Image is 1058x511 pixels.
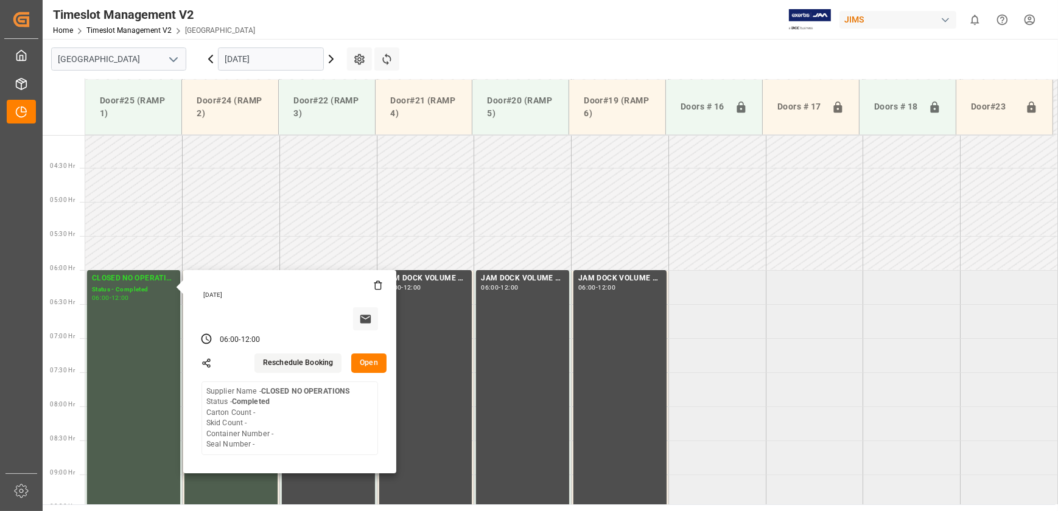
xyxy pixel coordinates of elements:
input: DD.MM.YYYY [218,47,324,71]
button: Help Center [989,6,1016,33]
div: Doors # 18 [869,96,923,119]
div: 12:00 [241,335,261,346]
span: 07:30 Hr [50,367,75,374]
input: Type to search/select [51,47,186,71]
div: 12:00 [404,285,421,290]
div: JIMS [839,11,956,29]
div: Door#19 (RAMP 6) [579,89,656,125]
div: - [401,285,403,290]
div: 12:00 [598,285,615,290]
div: [DATE] [199,291,383,299]
div: Door#24 (RAMP 2) [192,89,268,125]
button: Reschedule Booking [254,353,342,373]
b: Completed [232,397,270,406]
button: show 0 new notifications [961,6,989,33]
div: 12:00 [111,295,129,301]
div: Doors # 16 [676,96,730,119]
div: Doors # 17 [772,96,827,119]
div: Timeslot Management V2 [53,5,255,24]
button: open menu [164,50,182,69]
span: 07:00 Hr [50,333,75,339]
button: JIMS [839,8,961,31]
div: Door#23 [966,96,1020,119]
div: JAM DOCK VOLUME CONTROL [481,273,564,285]
span: 09:00 Hr [50,469,75,476]
a: Home [53,26,73,35]
div: 12:00 [501,285,519,290]
div: - [499,285,500,290]
span: 04:30 Hr [50,162,75,169]
b: CLOSED NO OPERATIONS [261,387,351,395]
div: 06:00 [220,335,239,346]
span: 06:00 Hr [50,265,75,271]
div: Door#21 (RAMP 4) [385,89,462,125]
div: JAM DOCK VOLUME CONTROL [384,273,468,285]
a: Timeslot Management V2 [86,26,172,35]
div: JAM DOCK VOLUME CONTROL [578,273,662,285]
div: Door#20 (RAMP 5) [482,89,559,125]
div: CLOSED NO OPERATIONS [92,273,175,285]
div: - [110,295,111,301]
div: Status - Completed [92,285,175,295]
div: Door#25 (RAMP 1) [95,89,172,125]
span: 05:00 Hr [50,196,75,203]
span: 05:30 Hr [50,231,75,237]
div: 06:00 [578,285,596,290]
span: 06:30 Hr [50,299,75,305]
div: 06:00 [481,285,499,290]
span: 08:30 Hr [50,435,75,442]
button: Open [351,353,387,373]
div: Door#22 (RAMP 3) [289,89,365,125]
span: 09:30 Hr [50,503,75,510]
div: 06:00 [92,295,110,301]
div: - [596,285,598,290]
div: - [239,335,240,346]
span: 08:00 Hr [50,401,75,408]
img: Exertis%20JAM%20-%20Email%20Logo.jpg_1722504956.jpg [789,9,831,30]
div: Supplier Name - Status - Carton Count - Skid Count - Container Number - Seal Number - [206,386,351,450]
